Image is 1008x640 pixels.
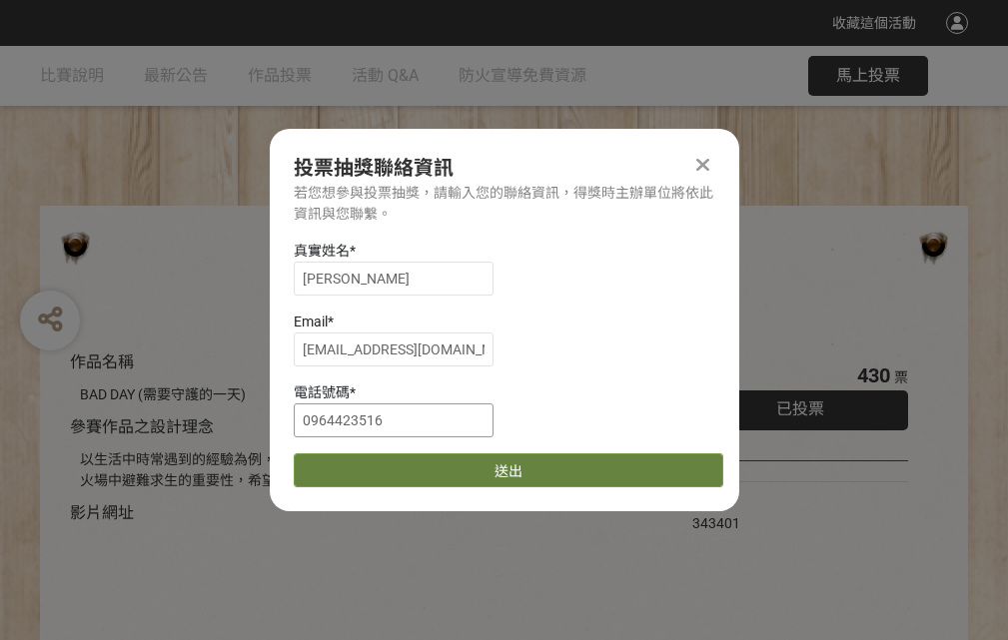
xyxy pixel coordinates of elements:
span: 馬上投票 [836,66,900,85]
span: 防火宣導免費資源 [459,66,586,85]
span: 比賽說明 [40,66,104,85]
span: Email [294,314,328,329]
a: 活動 Q&A [352,46,419,106]
iframe: Facebook Share [745,492,845,512]
span: 票 [894,369,908,385]
button: 馬上投票 [808,56,928,96]
button: 送出 [294,453,723,487]
span: 作品名稱 [70,352,134,371]
span: 參賽作品之設計理念 [70,417,214,436]
a: 作品投票 [248,46,312,106]
span: 活動 Q&A [352,66,419,85]
span: 430 [857,363,890,387]
span: 影片網址 [70,503,134,522]
div: BAD DAY (需要守護的一天) [80,384,632,405]
span: 已投票 [776,399,824,418]
span: 真實姓名 [294,243,350,259]
div: 若您想參與投票抽獎，請輸入您的聯絡資訊，得獎時主辦單位將依此資訊與您聯繫。 [294,183,715,225]
span: 收藏這個活動 [832,15,916,31]
a: 防火宣導免費資源 [459,46,586,106]
a: 比賽說明 [40,46,104,106]
div: 以生活中時常遇到的經驗為例，透過對比的方式宣傳住宅用火災警報器、家庭逃生計畫及火場中避難求生的重要性，希望透過趣味的短影音讓更多人認識到更多的防火觀念。 [80,449,632,491]
span: 作品投票 [248,66,312,85]
span: 電話號碼 [294,384,350,400]
a: 最新公告 [144,46,208,106]
span: 最新公告 [144,66,208,85]
div: 投票抽獎聯絡資訊 [294,153,715,183]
